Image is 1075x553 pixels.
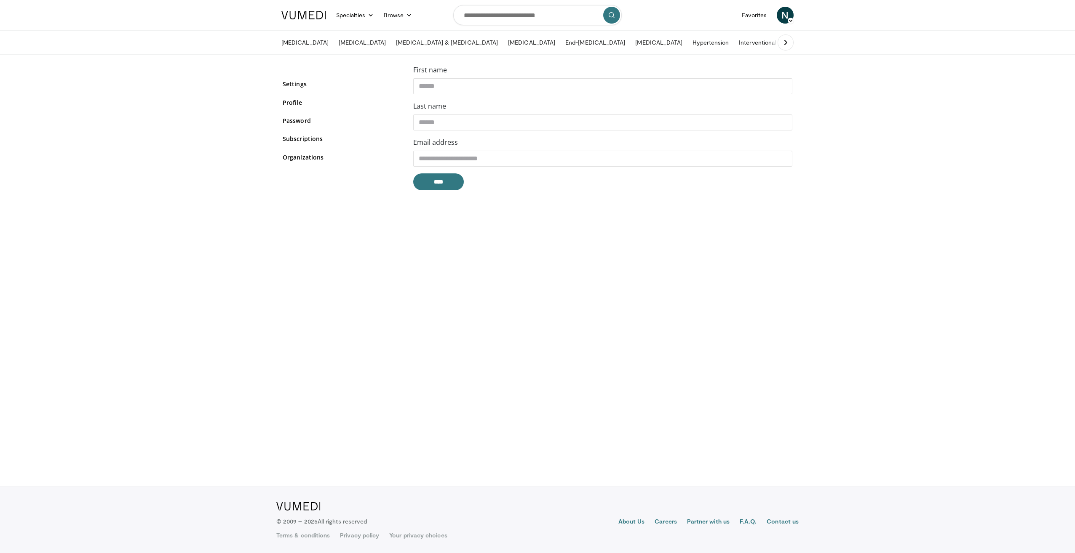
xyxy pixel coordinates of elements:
a: Terms & conditions [276,531,330,540]
a: [MEDICAL_DATA] [630,34,687,51]
a: Privacy policy [340,531,379,540]
a: F.A.Q. [740,517,757,527]
a: About Us [618,517,645,527]
a: Subscriptions [283,134,401,143]
a: Careers [655,517,677,527]
input: Search topics, interventions [453,5,622,25]
a: N [777,7,794,24]
a: [MEDICAL_DATA] [276,34,334,51]
a: Contact us [767,517,799,527]
label: Email address [413,137,458,147]
a: Browse [379,7,417,24]
a: Organizations [283,153,401,162]
a: Your privacy choices [389,531,447,540]
span: All rights reserved [318,518,367,525]
img: VuMedi Logo [276,502,321,510]
a: Specialties [331,7,379,24]
label: Last name [413,101,446,111]
a: Partner with us [687,517,730,527]
a: Favorites [737,7,772,24]
a: Hypertension [687,34,734,51]
a: Profile [283,98,401,107]
img: VuMedi Logo [281,11,326,19]
a: [MEDICAL_DATA] [503,34,560,51]
a: Interventional Nephrology [734,34,814,51]
p: © 2009 – 2025 [276,517,367,526]
a: Settings [283,80,401,88]
label: First name [413,65,447,75]
a: [MEDICAL_DATA] & [MEDICAL_DATA] [391,34,503,51]
a: Password [283,116,401,125]
a: End-[MEDICAL_DATA] [560,34,630,51]
a: [MEDICAL_DATA] [334,34,391,51]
